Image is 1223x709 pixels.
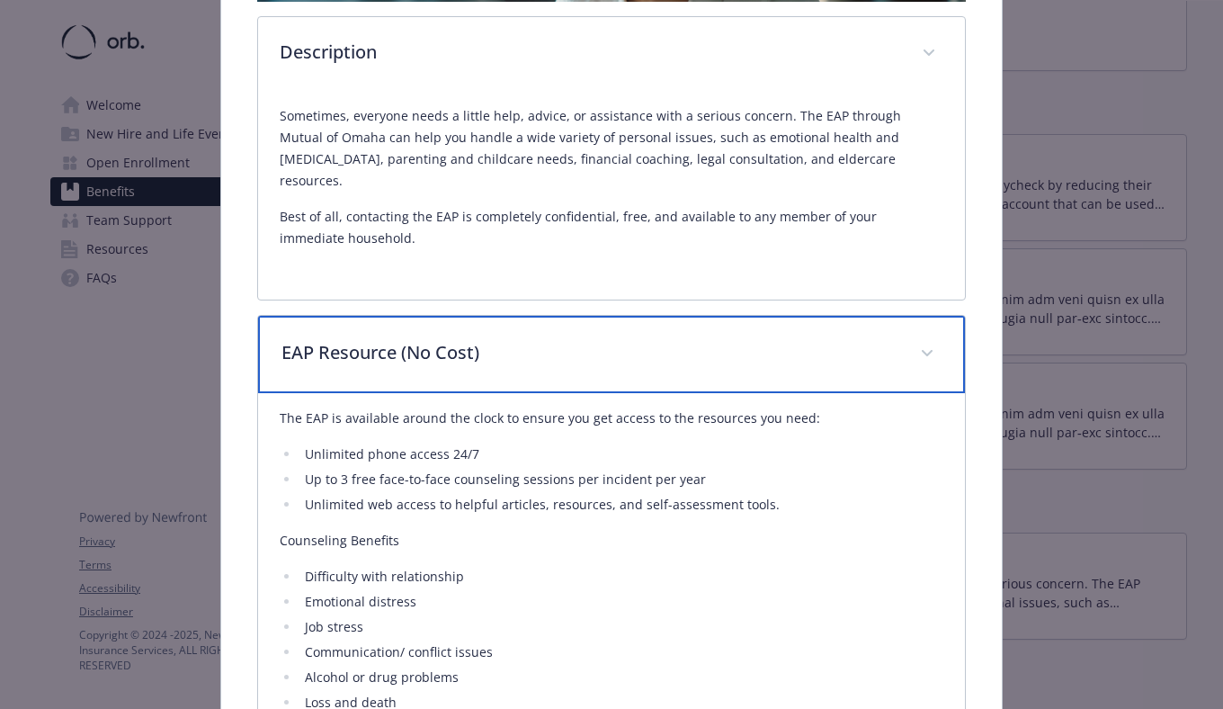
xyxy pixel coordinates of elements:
[280,105,943,192] p: Sometimes, everyone needs a little help, advice, or assistance with a serious concern. The EAP th...
[299,469,943,490] li: Up to 3 free face-to-face counseling sessions per incident per year
[299,444,943,465] li: Unlimited phone access 24/7
[299,616,943,638] li: Job stress
[280,206,943,249] p: Best of all, contacting the EAP is completely confidential, free, and available to any member of ...
[299,494,943,516] li: Unlimited web access to helpful articles, resources, and self-assessment tools.
[258,91,965,300] div: Description
[280,39,900,66] p: Description
[299,642,943,663] li: Communication/ conflict issues
[281,339,898,366] p: EAP Resource (No Cost)
[258,17,965,91] div: Description
[299,667,943,688] li: Alcohol or drug problems
[299,566,943,588] li: Difficulty with relationship
[299,591,943,613] li: Emotional distress
[258,316,965,393] div: EAP Resource (No Cost)
[280,530,943,552] p: Counseling Benefits
[280,408,943,429] p: The EAP is available around the clock to ensure you get access to the resources you need:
